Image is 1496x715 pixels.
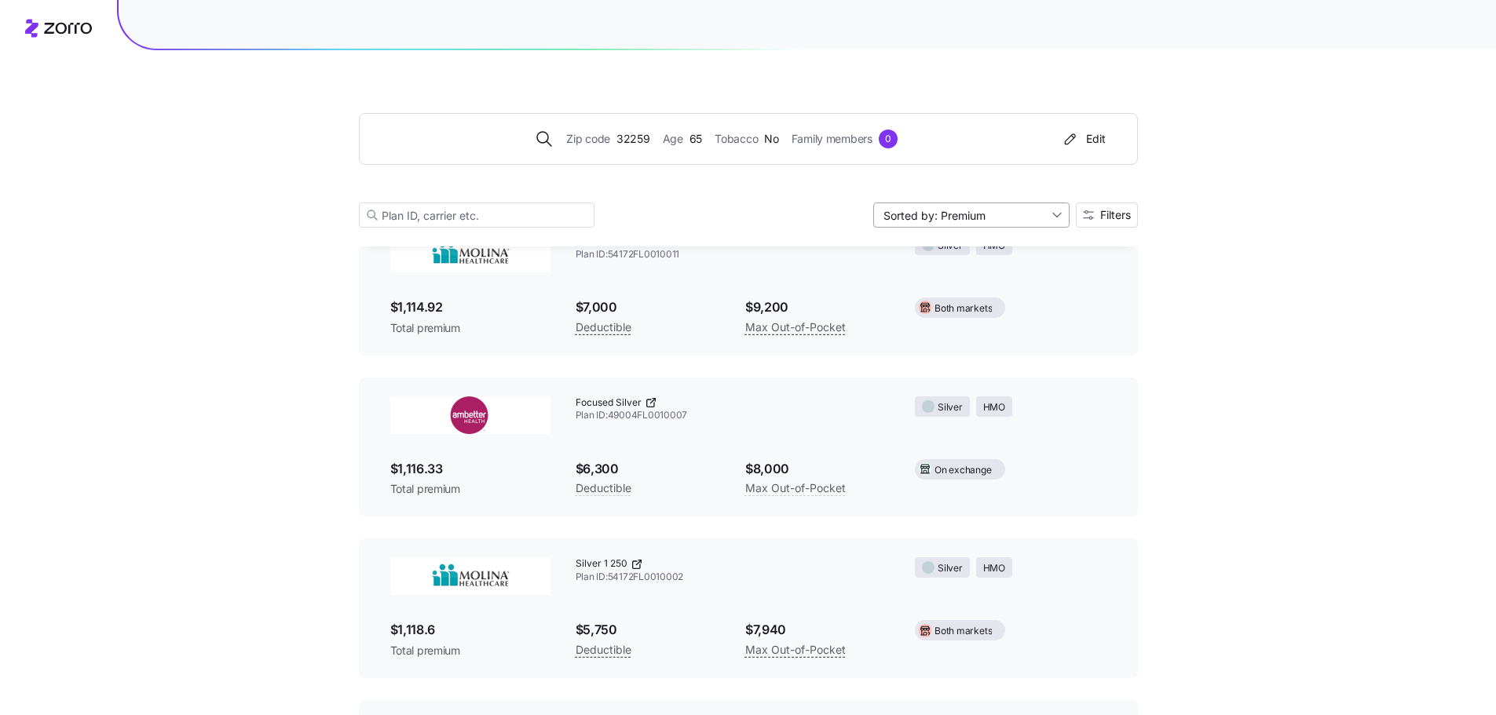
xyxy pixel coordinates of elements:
[390,459,550,479] span: $1,116.33
[879,130,898,148] div: 0
[576,571,891,584] span: Plan ID: 54172FL0010002
[745,640,846,659] span: Max Out-of-Pocket
[663,130,683,148] span: Age
[745,297,890,317] span: $9,200
[745,479,846,498] span: Max Out-of-Pocket
[576,409,891,422] span: Plan ID: 49004FL0010007
[576,248,891,261] span: Plan ID: 54172FL0010011
[745,318,846,337] span: Max Out-of-Pocket
[566,130,610,148] span: Zip code
[1076,202,1138,228] button: Filters
[390,557,550,595] img: Molina
[390,320,550,336] span: Total premium
[359,202,594,228] input: Plan ID, carrier etc.
[576,640,631,659] span: Deductible
[576,620,720,640] span: $5,750
[576,297,720,317] span: $7,000
[873,202,1070,228] input: Sort by
[390,620,550,640] span: $1,118.6
[1061,131,1106,147] div: Edit
[938,561,963,576] span: Silver
[390,297,550,317] span: $1,114.92
[390,235,550,272] img: Molina
[983,561,1005,576] span: HMO
[792,130,872,148] span: Family members
[689,130,702,148] span: 65
[983,400,1005,415] span: HMO
[935,463,991,478] span: On exchange
[576,396,642,410] span: Focused Silver
[935,301,992,316] span: Both markets
[1100,210,1131,221] span: Filters
[935,624,992,639] span: Both markets
[715,130,758,148] span: Tobacco
[576,557,627,571] span: Silver 1 250
[390,481,550,497] span: Total premium
[390,643,550,658] span: Total premium
[745,459,890,479] span: $8,000
[576,459,720,479] span: $6,300
[764,130,778,148] span: No
[938,400,963,415] span: Silver
[576,318,631,337] span: Deductible
[1055,126,1112,151] button: Edit
[745,620,890,640] span: $7,940
[616,130,650,148] span: 32259
[390,396,550,434] img: Ambetter
[576,479,631,498] span: Deductible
